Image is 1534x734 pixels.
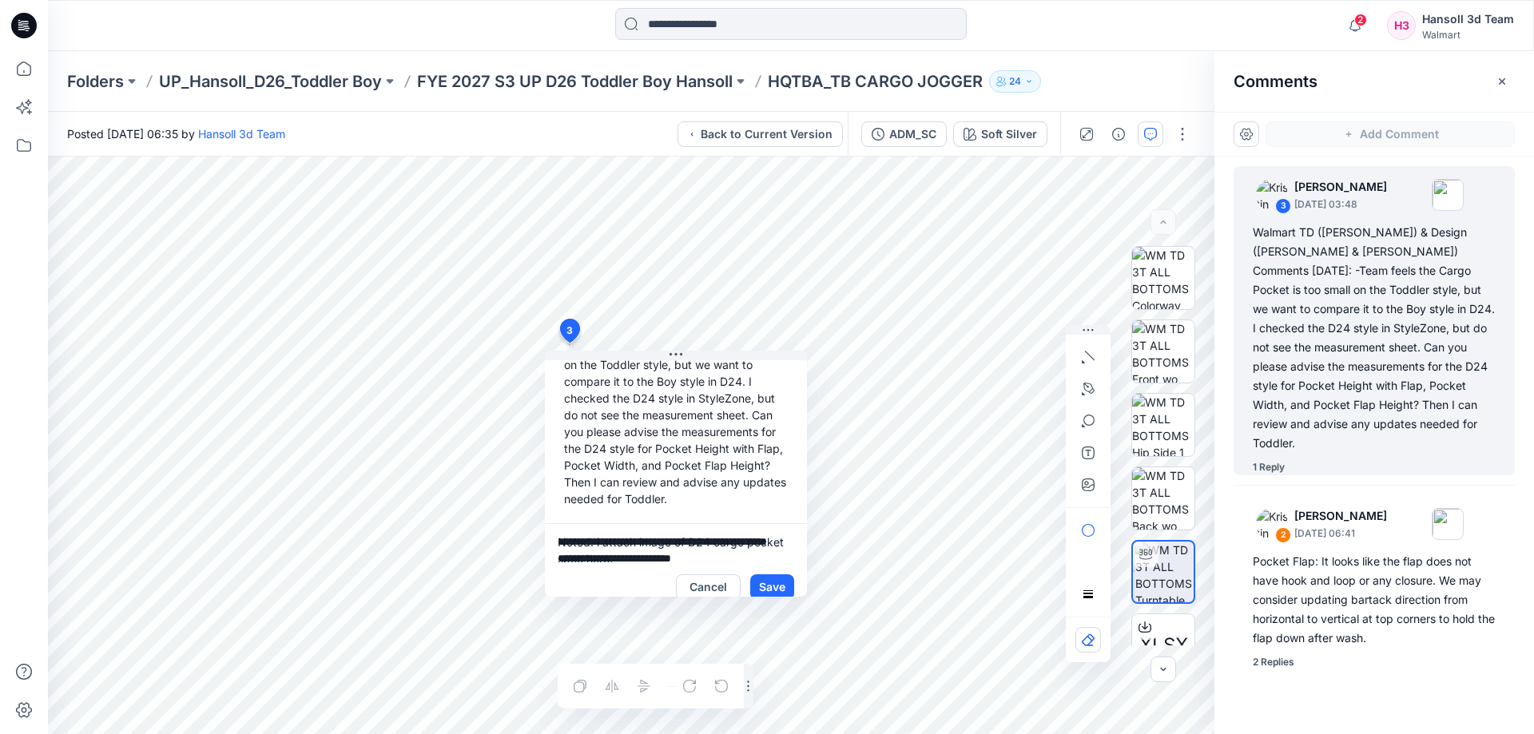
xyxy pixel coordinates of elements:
[558,283,794,514] div: Walmart TD ([PERSON_NAME]) & Design ([PERSON_NAME] & [PERSON_NAME]) Comments [DATE]: -Team feels ...
[1106,121,1131,147] button: Details
[889,125,936,143] div: ADM_SC
[1135,542,1194,602] img: WM TD 3T ALL BOTTOMS Turntable with Avatar
[1294,506,1387,526] p: [PERSON_NAME]
[1387,11,1416,40] div: H3
[1234,72,1317,91] h2: Comments
[1132,467,1194,530] img: WM TD 3T ALL BOTTOMS Back wo Avatar
[1253,459,1285,475] div: 1 Reply
[159,70,382,93] a: UP_Hansoll_D26_Toddler Boy
[678,121,843,147] button: Back to Current Version
[198,127,285,141] a: Hansoll 3d Team
[1354,14,1367,26] span: 2
[768,70,983,93] p: HQTBA_TB CARGO JOGGER
[1253,223,1496,453] div: Walmart TD ([PERSON_NAME]) & Design ([PERSON_NAME] & [PERSON_NAME]) Comments [DATE]: -Team feels ...
[1275,527,1291,543] div: 2
[1253,654,1294,670] div: 2 Replies
[417,70,733,93] a: FYE 2027 S3 UP D26 Toddler Boy Hansoll
[750,574,794,600] button: Save
[1294,177,1387,196] p: [PERSON_NAME]
[67,125,285,142] span: Posted [DATE] 06:35 by
[1132,320,1194,383] img: WM TD 3T ALL BOTTOMS Front wo Avatar
[981,125,1037,143] div: Soft Silver
[1422,29,1514,41] div: Walmart
[953,121,1047,147] button: Soft Silver
[1253,552,1496,648] div: Pocket Flap: It looks like the flap does not have hook and loop or any closure. We may consider u...
[67,70,124,93] a: Folders
[1256,508,1288,540] img: Kristin Veit
[1132,247,1194,309] img: WM TD 3T ALL BOTTOMS Colorway wo Avatar
[1294,196,1387,212] p: [DATE] 03:48
[861,121,947,147] button: ADM_SC
[1139,631,1188,660] span: XLSX
[1256,179,1288,211] img: Kristin Veit
[1009,73,1021,90] p: 24
[1294,526,1387,542] p: [DATE] 06:41
[989,70,1041,93] button: 24
[676,574,741,600] button: Cancel
[1275,198,1291,214] div: 3
[1422,10,1514,29] div: Hansoll 3d Team
[566,323,573,338] span: 3
[1266,121,1515,147] button: Add Comment
[1132,394,1194,456] img: WM TD 3T ALL BOTTOMS Hip Side 1 wo Avatar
